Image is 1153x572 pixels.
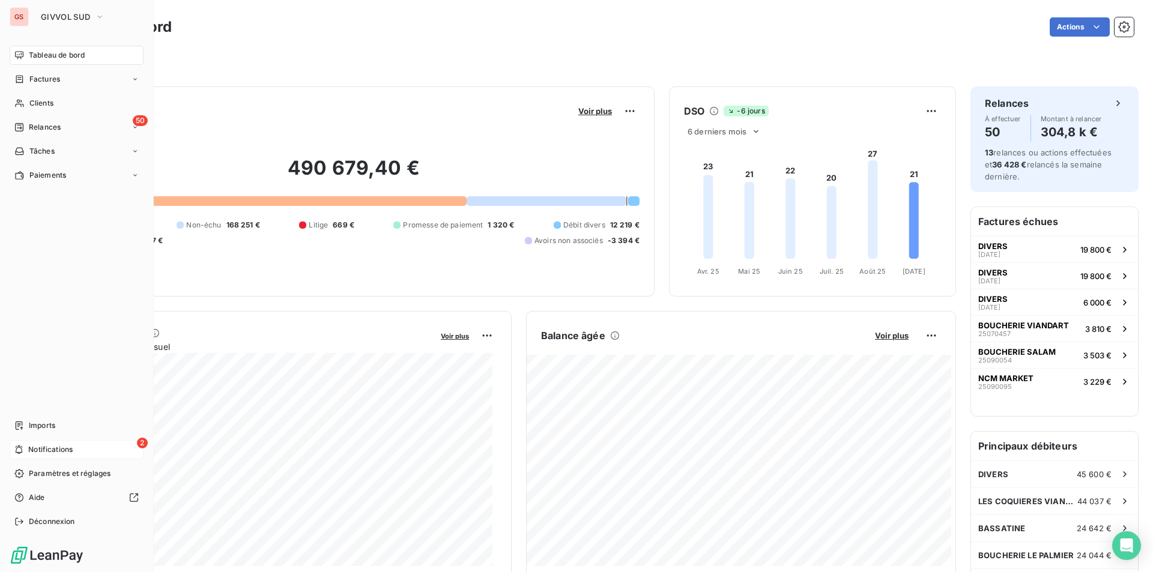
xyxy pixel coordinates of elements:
[541,328,605,343] h6: Balance âgée
[971,342,1138,368] button: BOUCHERIE SALAM250900543 503 €
[1077,469,1112,479] span: 45 600 €
[971,315,1138,342] button: BOUCHERIE VIANDART250704573 810 €
[738,267,760,275] tspan: Mai 25
[985,148,993,157] span: 13
[1041,115,1102,122] span: Montant à relancer
[68,340,432,353] span: Chiffre d'affaires mensuel
[724,106,768,116] span: -6 jours
[29,50,85,61] span: Tableau de bord
[29,170,66,181] span: Paiements
[971,207,1138,236] h6: Factures échues
[10,488,144,507] a: Aide
[1080,271,1112,281] span: 19 800 €
[333,220,354,230] span: 669 €
[859,267,886,275] tspan: Août 25
[1041,122,1102,142] h4: 304,8 k €
[1112,531,1141,560] div: Open Intercom Messenger
[684,104,704,118] h6: DSO
[575,106,616,116] button: Voir plus
[403,220,483,230] span: Promesse de paiement
[28,444,73,455] span: Notifications
[1077,496,1112,506] span: 44 037 €
[688,127,746,136] span: 6 derniers mois
[133,115,148,126] span: 50
[610,220,640,230] span: 12 219 €
[697,267,719,275] tspan: Avr. 25
[820,267,844,275] tspan: Juil. 25
[978,373,1033,383] span: NCM MARKET
[437,330,473,341] button: Voir plus
[978,294,1008,304] span: DIVERS
[29,146,55,157] span: Tâches
[971,289,1138,315] button: DIVERS[DATE]6 000 €
[985,148,1112,181] span: relances ou actions effectuées et relancés la semaine dernière.
[488,220,514,230] span: 1 320 €
[875,331,909,340] span: Voir plus
[29,492,45,503] span: Aide
[978,241,1008,251] span: DIVERS
[68,156,640,192] h2: 490 679,40 €
[1077,523,1112,533] span: 24 642 €
[978,469,1008,479] span: DIVERS
[29,420,55,431] span: Imports
[1083,351,1112,360] span: 3 503 €
[985,115,1021,122] span: À effectuer
[971,262,1138,289] button: DIVERS[DATE]19 800 €
[978,330,1011,337] span: 25070457
[978,357,1012,364] span: 25090054
[1085,324,1112,334] span: 3 810 €
[309,220,328,230] span: Litige
[608,235,640,246] span: -3 394 €
[992,160,1026,169] span: 36 428 €
[778,267,803,275] tspan: Juin 25
[978,550,1074,560] span: BOUCHERIE LE PALMIER
[41,12,90,22] span: GIVVOL SUD
[903,267,925,275] tspan: [DATE]
[29,98,53,109] span: Clients
[971,432,1138,460] h6: Principaux débiteurs
[10,546,84,565] img: Logo LeanPay
[1050,17,1110,37] button: Actions
[563,220,605,230] span: Débit divers
[441,332,469,340] span: Voir plus
[1077,550,1112,560] span: 24 044 €
[971,368,1138,394] button: NCM MARKET250900953 229 €
[978,347,1056,357] span: BOUCHERIE SALAM
[978,383,1012,390] span: 25090095
[29,516,75,527] span: Déconnexion
[978,523,1025,533] span: BASSATINE
[978,251,1000,258] span: [DATE]
[978,277,1000,284] span: [DATE]
[534,235,603,246] span: Avoirs non associés
[1080,245,1112,254] span: 19 800 €
[1083,298,1112,307] span: 6 000 €
[10,7,29,26] div: GS
[137,438,148,448] span: 2
[971,236,1138,262] button: DIVERS[DATE]19 800 €
[226,220,260,230] span: 168 251 €
[978,268,1008,277] span: DIVERS
[1083,377,1112,387] span: 3 229 €
[186,220,221,230] span: Non-échu
[978,304,1000,311] span: [DATE]
[871,330,912,341] button: Voir plus
[578,106,612,116] span: Voir plus
[29,122,61,133] span: Relances
[985,122,1021,142] h4: 50
[29,74,60,85] span: Factures
[29,468,110,479] span: Paramètres et réglages
[978,321,1069,330] span: BOUCHERIE VIANDART
[978,496,1077,506] span: LES COQUIERES VIANDES
[985,96,1029,110] h6: Relances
